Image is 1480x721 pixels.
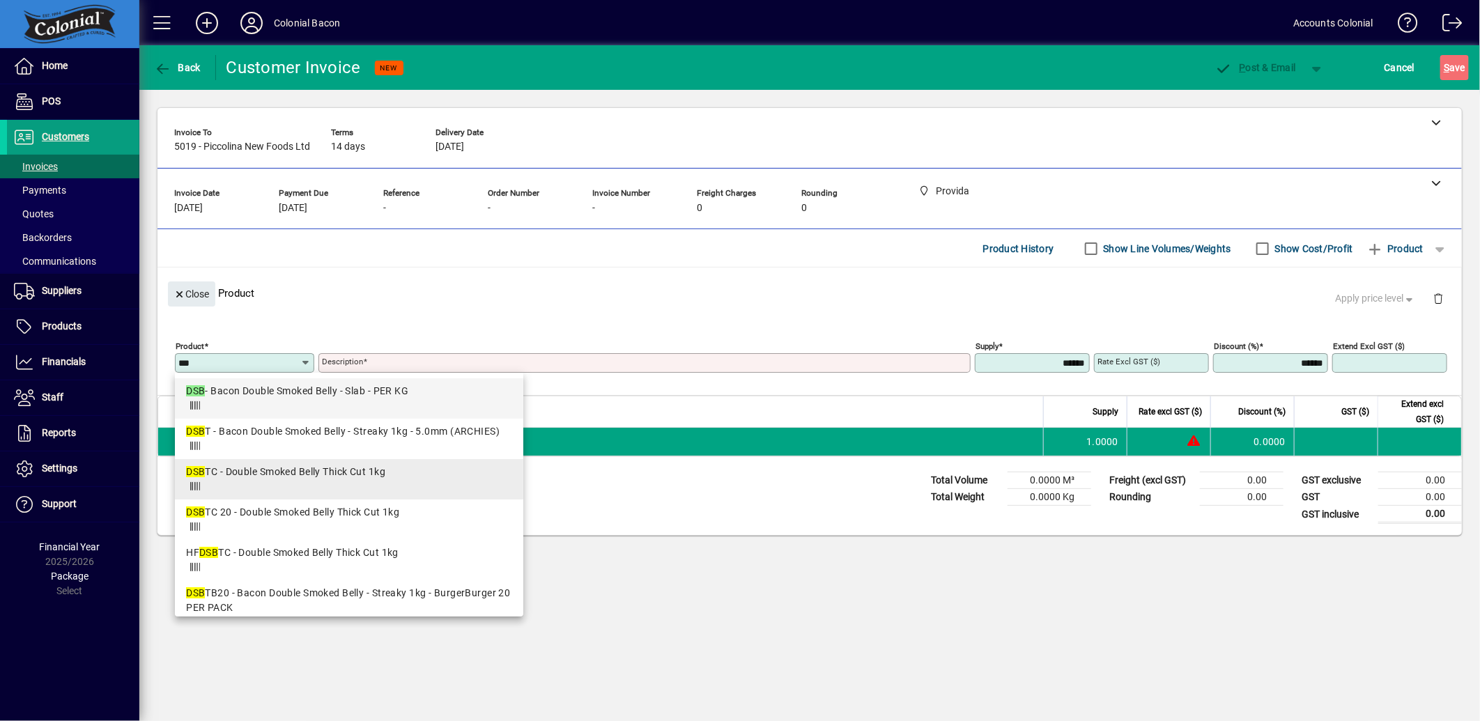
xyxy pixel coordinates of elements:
[1295,472,1378,489] td: GST exclusive
[1087,435,1119,449] span: 1.0000
[42,60,68,71] span: Home
[14,208,54,219] span: Quotes
[139,55,216,80] app-page-header-button: Back
[1200,489,1284,506] td: 0.00
[157,268,1462,318] div: Product
[7,202,139,226] a: Quotes
[1387,396,1444,427] span: Extend excl GST ($)
[42,95,61,107] span: POS
[1240,62,1246,73] span: P
[186,426,205,437] em: DSB
[154,62,201,73] span: Back
[1341,404,1369,419] span: GST ($)
[1385,56,1415,79] span: Cancel
[175,419,523,459] mat-option: DSBT - Bacon Double Smoked Belly - Streaky 1kg - 5.0mm (ARCHIES)
[199,547,218,558] em: DSB
[1139,404,1202,419] span: Rate excl GST ($)
[1387,3,1418,48] a: Knowledge Base
[274,12,340,34] div: Colonial Bacon
[186,506,205,518] em: DSB
[1295,489,1378,506] td: GST
[174,141,310,153] span: 5019 - Piccolina New Foods Ltd
[983,238,1054,260] span: Product History
[7,487,139,522] a: Support
[14,185,66,196] span: Payments
[42,356,86,367] span: Financials
[383,203,386,214] span: -
[186,466,205,477] em: DSB
[174,203,203,214] span: [DATE]
[186,587,205,598] em: DSB
[1421,281,1455,315] button: Delete
[175,499,523,540] mat-option: DSBTC 20 - Double Smoked Belly Thick Cut 1kg
[1444,62,1449,73] span: S
[1214,341,1259,351] mat-label: Discount (%)
[1440,55,1469,80] button: Save
[7,155,139,178] a: Invoices
[229,10,274,36] button: Profile
[51,571,88,582] span: Package
[186,465,512,479] div: TC - Double Smoked Belly Thick Cut 1kg
[186,505,512,520] div: TC 20 - Double Smoked Belly Thick Cut 1kg
[7,226,139,249] a: Backorders
[1381,55,1419,80] button: Cancel
[1208,55,1303,80] button: Post & Email
[42,131,89,142] span: Customers
[7,345,139,380] a: Financials
[7,416,139,451] a: Reports
[1272,242,1353,256] label: Show Cost/Profit
[279,203,307,214] span: [DATE]
[186,385,205,396] em: DSB
[488,203,491,214] span: -
[924,489,1008,506] td: Total Weight
[7,178,139,202] a: Payments
[380,63,398,72] span: NEW
[175,378,523,419] mat-option: DSB - Bacon Double Smoked Belly - Slab - PER KG
[7,274,139,309] a: Suppliers
[1330,286,1422,311] button: Apply price level
[976,341,999,351] mat-label: Supply
[42,463,77,474] span: Settings
[1378,472,1462,489] td: 0.00
[186,384,512,398] div: - Bacon Double Smoked Belly - Slab - PER KG
[322,357,363,366] mat-label: Description
[175,459,523,499] mat-option: DSBTC - Double Smoked Belly Thick Cut 1kg
[42,285,82,296] span: Suppliers
[1432,3,1463,48] a: Logout
[1378,506,1462,523] td: 0.00
[1008,472,1091,489] td: 0.0000 M³
[435,141,464,153] span: [DATE]
[331,141,365,153] span: 14 days
[175,540,523,580] mat-option: HFDSBTC - Double Smoked Belly Thick Cut 1kg
[1093,404,1118,419] span: Supply
[1215,62,1296,73] span: ost & Email
[7,84,139,119] a: POS
[1293,12,1373,34] div: Accounts Colonial
[151,55,204,80] button: Back
[1238,404,1286,419] span: Discount (%)
[697,203,702,214] span: 0
[801,203,807,214] span: 0
[1102,472,1200,489] td: Freight (excl GST)
[42,391,63,403] span: Staff
[1102,489,1200,506] td: Rounding
[42,320,82,332] span: Products
[186,545,512,560] div: HF TC - Double Smoked Belly Thick Cut 1kg
[175,580,523,635] mat-option: DSBTB20 - Bacon Double Smoked Belly - Streaky 1kg - BurgerBurger 20 PER PACK
[1008,489,1091,506] td: 0.0000 Kg
[174,283,210,306] span: Close
[924,472,1008,489] td: Total Volume
[42,427,76,438] span: Reports
[1101,242,1231,256] label: Show Line Volumes/Weights
[186,424,512,439] div: T - Bacon Double Smoked Belly - Streaky 1kg - 5.0mm (ARCHIES)
[7,380,139,415] a: Staff
[42,498,77,509] span: Support
[7,249,139,273] a: Communications
[7,49,139,84] a: Home
[1336,291,1417,306] span: Apply price level
[1097,357,1160,366] mat-label: Rate excl GST ($)
[978,236,1060,261] button: Product History
[40,541,100,552] span: Financial Year
[1333,341,1405,351] mat-label: Extend excl GST ($)
[164,287,219,300] app-page-header-button: Close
